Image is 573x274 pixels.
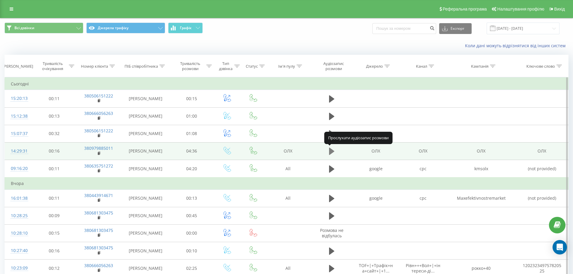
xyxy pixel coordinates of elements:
a: Коли дані можуть відрізнятися вiд інших систем [465,43,568,48]
td: 00:15 [32,224,76,242]
td: 00:11 [32,160,76,178]
div: Джерело [366,64,383,69]
div: Тип дзвінка [219,61,233,71]
div: Тривалість розмови [175,61,205,71]
td: 00:15 [170,90,214,107]
td: cpc [399,189,446,207]
div: 10:23:09 [11,262,26,274]
div: Ім'я пулу [278,64,295,69]
td: 01:00 [170,107,214,125]
td: All [266,160,311,178]
div: Прослухати аудіозапис розмови [324,132,393,144]
a: 380506151222 [84,93,113,99]
div: 14:29:31 [11,145,26,157]
td: Сьогодні [5,78,568,90]
div: 15:07:37 [11,128,26,140]
div: 10:28:10 [11,227,26,239]
td: cpc [399,160,446,178]
span: Графік [180,26,192,30]
td: Maxefektivnostremarket [446,189,516,207]
td: 00:09 [32,207,76,224]
div: Ключове слово [526,64,555,69]
div: 10:27:40 [11,245,26,257]
a: 380506151222 [84,128,113,134]
div: Тривалість очікування [38,61,68,71]
td: 01:08 [170,125,214,142]
button: Графік [168,23,203,33]
span: Налаштування профілю [497,7,544,11]
td: 00:11 [32,90,76,107]
div: Номер клієнта [81,64,108,69]
td: [PERSON_NAME] [121,90,170,107]
a: 380979885011 [84,145,113,151]
div: Канал [416,64,427,69]
td: 00:16 [32,142,76,160]
td: [PERSON_NAME] [121,207,170,224]
td: (not provided) [516,189,568,207]
td: google [353,160,399,178]
td: google [353,189,399,207]
td: 00:10 [170,242,214,260]
a: 380681303475 [84,227,113,233]
td: [PERSON_NAME] [121,107,170,125]
td: ОЛХ [353,142,399,160]
span: Реферальна програма [443,7,487,11]
span: Розмова не відбулась [320,227,343,239]
div: 09:16:20 [11,163,26,174]
div: Аудіозапис розмови [316,61,351,71]
span: TOF+|+Трафік+на+сайт+|+1... [359,263,393,274]
td: Вчора [5,177,568,189]
td: 00:00 [170,224,214,242]
td: ОЛХ [266,142,311,160]
td: [PERSON_NAME] [121,125,170,142]
td: All [266,189,311,207]
td: kmsolx [446,160,516,178]
td: [PERSON_NAME] [121,160,170,178]
td: 00:45 [170,207,214,224]
a: 380443914671 [84,192,113,198]
div: Кампанія [471,64,488,69]
span: Всі дзвінки [14,26,34,30]
span: Вихід [554,7,565,11]
td: [PERSON_NAME] [121,142,170,160]
td: 00:11 [32,189,76,207]
td: 00:13 [32,107,76,125]
a: 380681303475 [84,210,113,216]
div: 16:01:38 [11,192,26,204]
td: 00:32 [32,125,76,142]
a: 380666056263 [84,110,113,116]
input: Пошук за номером [372,23,436,34]
button: Всі дзвінки [5,23,83,33]
button: Експорт [439,23,472,34]
button: Джерела трафіку [86,23,165,33]
a: 380635751272 [84,163,113,169]
td: [PERSON_NAME] [121,224,170,242]
td: (not provided) [516,160,568,178]
div: [PERSON_NAME] [3,64,33,69]
span: Рівн+++Вол+|+інтереси-ді... [406,263,440,274]
td: ОЛХ [446,142,516,160]
div: 15:12:38 [11,110,26,122]
td: 04:36 [170,142,214,160]
a: 380666056263 [84,263,113,268]
td: [PERSON_NAME] [121,189,170,207]
td: ОЛХ [516,142,568,160]
div: Статус [246,64,258,69]
td: 00:16 [32,242,76,260]
a: 380681303475 [84,245,113,251]
div: 10:28:25 [11,210,26,222]
td: 04:20 [170,160,214,178]
td: [PERSON_NAME] [121,242,170,260]
div: 15:20:13 [11,93,26,104]
div: ПІБ співробітника [125,64,158,69]
td: 00:13 [170,189,214,207]
td: ОЛХ [399,142,446,160]
div: Open Intercom Messenger [553,240,567,254]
